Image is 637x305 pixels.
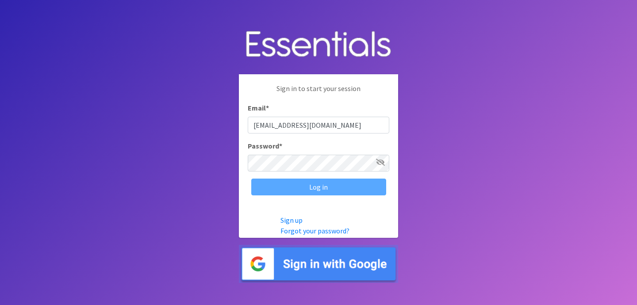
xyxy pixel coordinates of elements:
[239,245,398,283] img: Sign in with Google
[266,103,269,112] abbr: required
[248,141,282,151] label: Password
[280,226,349,235] a: Forgot your password?
[248,83,389,103] p: Sign in to start your session
[239,22,398,68] img: Human Essentials
[280,216,303,225] a: Sign up
[279,141,282,150] abbr: required
[248,103,269,113] label: Email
